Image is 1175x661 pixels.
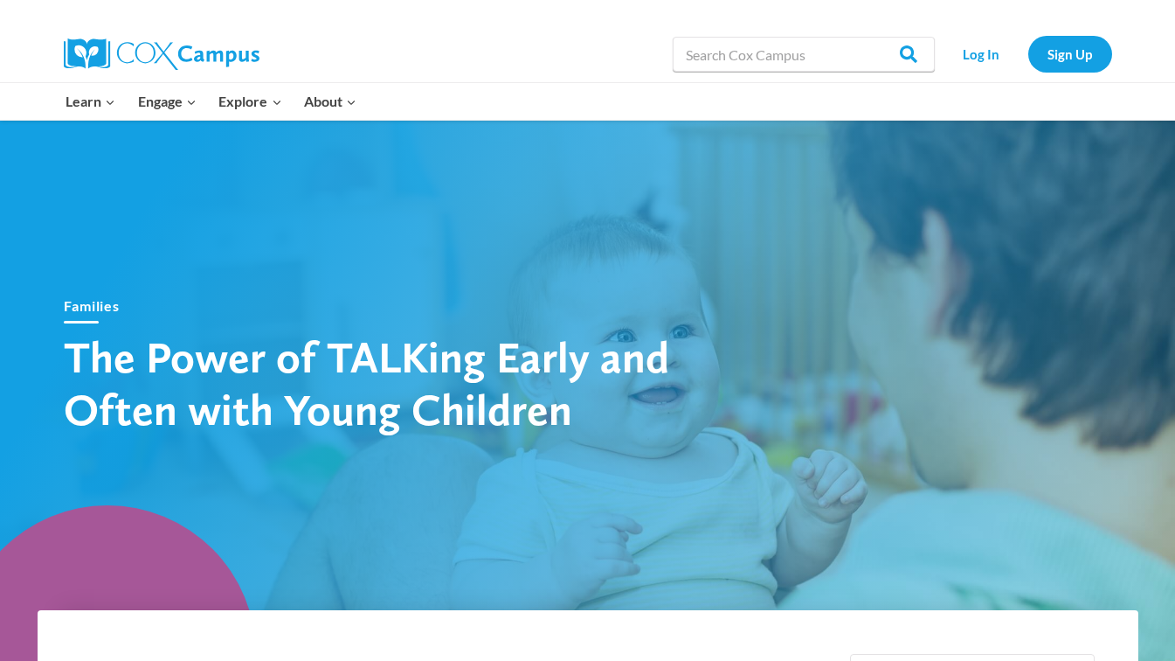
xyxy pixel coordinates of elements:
a: Sign Up [1028,36,1112,72]
nav: Secondary Navigation [943,36,1112,72]
span: Learn [66,90,115,113]
img: Cox Campus [64,38,259,70]
h1: The Power of TALKing Early and Often with Young Children [64,330,675,435]
a: Families [64,297,120,314]
a: Log In [943,36,1019,72]
span: About [304,90,356,113]
span: Explore [218,90,281,113]
span: Engage [138,90,197,113]
nav: Primary Navigation [55,83,368,120]
input: Search Cox Campus [673,37,935,72]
